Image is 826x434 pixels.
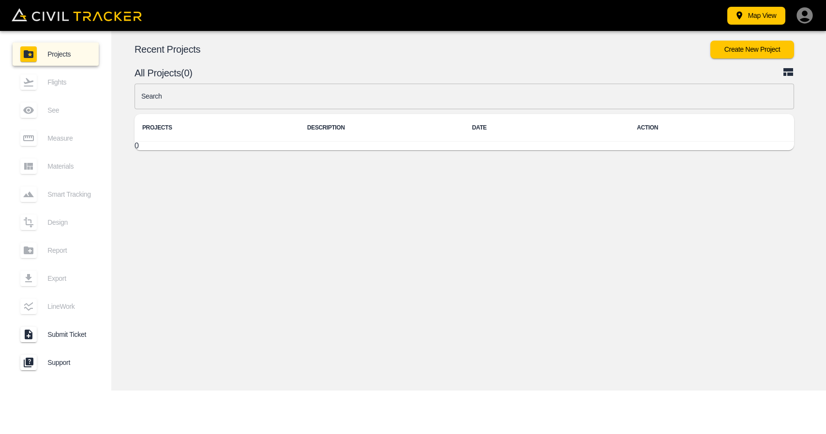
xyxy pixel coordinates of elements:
[300,114,465,142] th: DESCRIPTION
[47,50,91,58] span: Projects
[465,114,630,142] th: DATE
[135,142,794,151] tbody: 0
[13,43,99,66] a: Projects
[13,323,99,346] a: Submit Ticket
[135,69,782,77] p: All Projects(0)
[135,45,710,53] p: Recent Projects
[47,359,91,366] span: Support
[47,331,91,338] span: Submit Ticket
[135,114,300,142] th: PROJECTS
[710,41,794,58] button: Create New Project
[727,7,785,25] button: Map View
[13,351,99,374] a: Support
[135,114,794,150] table: project-list-table
[12,8,142,22] img: Civil Tracker
[629,114,794,142] th: ACTION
